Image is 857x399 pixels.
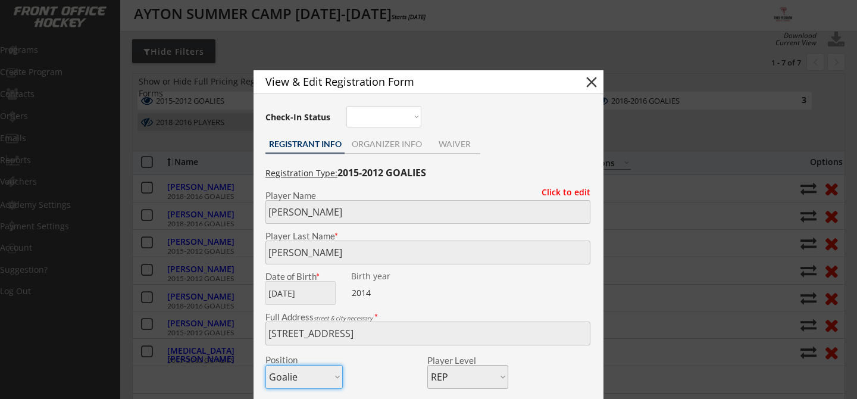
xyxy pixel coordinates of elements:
div: REGISTRANT INFO [265,140,345,148]
div: Position [265,356,327,364]
div: Check-In Status [265,113,333,121]
u: Registration Type: [265,167,337,179]
em: street & city necessary [314,314,373,322]
div: View & Edit Registration Form [265,76,562,87]
div: Click to edit [533,188,590,197]
div: Full Address [265,313,590,322]
div: WAIVER [428,140,480,148]
div: 2014 [352,287,426,299]
div: Birth year [351,272,426,280]
div: ORGANIZER INFO [345,140,428,148]
div: Player Level [427,356,508,365]
div: Player Name [265,191,590,200]
div: We are transitioning the system to collect and store date of birth instead of just birth year to ... [351,272,426,281]
button: close [583,73,600,91]
strong: 2015-2012 GOALIES [337,166,426,179]
div: Date of Birth [265,272,343,281]
div: Player Last Name [265,232,590,241]
input: Street, City, Province/State [265,322,590,345]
